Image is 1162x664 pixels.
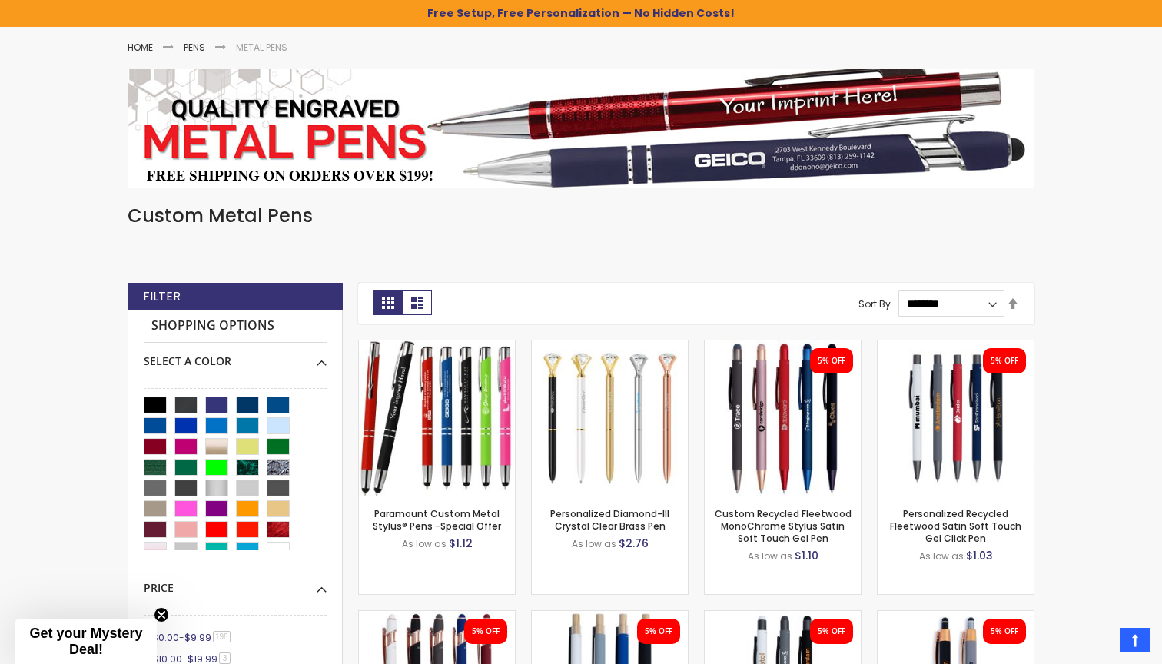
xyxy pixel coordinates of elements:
a: Custom Recycled Fleetwood Stylus Satin Soft Touch Gel Click Pen [705,610,861,623]
div: Price [144,569,327,596]
strong: Metal Pens [236,41,287,54]
img: Personalized Recycled Fleetwood Satin Soft Touch Gel Click Pen [878,340,1034,496]
div: Select A Color [144,343,327,369]
div: 5% OFF [818,626,845,637]
div: 5% OFF [991,356,1018,367]
span: $1.12 [449,536,473,551]
span: As low as [919,549,964,563]
a: Custom Recycled Fleetwood MonoChrome Stylus Satin Soft Touch Gel Pen [705,340,861,353]
span: As low as [572,537,616,550]
span: $1.03 [966,548,993,563]
a: Personalized Recycled Fleetwood Satin Soft Touch Gel Click Pen [878,340,1034,353]
span: $2.76 [619,536,649,551]
div: 5% OFF [818,356,845,367]
img: Custom Recycled Fleetwood MonoChrome Stylus Satin Soft Touch Gel Pen [705,340,861,496]
a: Eco-Friendly Aluminum Bali Satin Soft Touch Gel Click Pen [532,610,688,623]
iframe: Google Customer Reviews [1035,622,1162,664]
a: Personalized Diamond-III Crystal Clear Brass Pen [532,340,688,353]
span: As low as [402,537,447,550]
a: Personalized Recycled Fleetwood Satin Soft Touch Gel Click Pen [890,507,1021,545]
img: Paramount Custom Metal Stylus® Pens -Special Offer [359,340,515,496]
span: 198 [213,631,231,642]
a: Custom Lexi Rose Gold Stylus Soft Touch Recycled Aluminum Pen [359,610,515,623]
a: Home [128,41,153,54]
a: Paramount Custom Metal Stylus® Pens -Special Offer [359,340,515,353]
strong: Shopping Options [144,310,327,343]
a: Paramount Custom Metal Stylus® Pens -Special Offer [373,507,501,533]
img: Personalized Diamond-III Crystal Clear Brass Pen [532,340,688,496]
div: 5% OFF [645,626,672,637]
a: Personalized Diamond-III Crystal Clear Brass Pen [550,507,669,533]
span: $1.10 [795,548,818,563]
span: $9.99 [184,631,211,644]
button: Close teaser [154,607,169,622]
h1: Custom Metal Pens [128,204,1034,228]
strong: Grid [373,290,403,315]
div: Get your Mystery Deal!Close teaser [15,619,157,664]
span: 3 [219,652,231,664]
a: Pens [184,41,205,54]
a: $0.00-$9.99198 [148,631,236,644]
strong: Filter [143,288,181,305]
span: $0.00 [152,631,179,644]
label: Sort By [858,297,891,310]
span: Get your Mystery Deal! [29,626,142,657]
a: Custom Recycled Fleetwood MonoChrome Stylus Satin Soft Touch Gel Pen [715,507,852,545]
img: Metal Pens [128,69,1034,188]
a: Personalized Copper Penny Stylus Satin Soft Touch Click Metal Pen [878,610,1034,623]
span: As low as [748,549,792,563]
div: 5% OFF [472,626,500,637]
div: 5% OFF [991,626,1018,637]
